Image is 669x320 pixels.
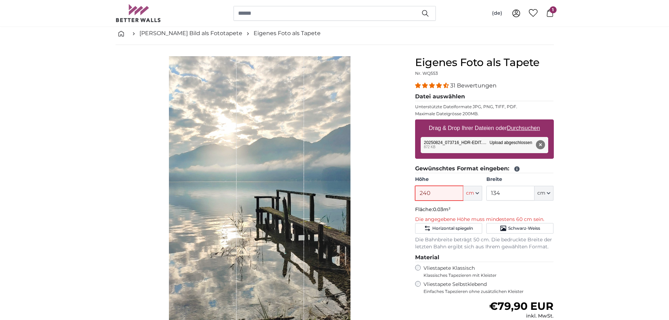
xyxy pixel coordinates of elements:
[139,29,242,38] a: [PERSON_NAME] Bild als Fototapete
[415,56,554,69] h1: Eigenes Foto als Tapete
[116,22,554,45] nav: breadcrumbs
[415,176,482,183] label: Höhe
[534,186,553,201] button: cm
[463,186,482,201] button: cm
[415,164,554,173] legend: Gewünschtes Format eingeben:
[415,92,554,101] legend: Datei auswählen
[489,300,553,313] span: €79,90 EUR
[116,4,161,22] img: Betterwalls
[424,273,548,278] span: Klassisches Tapezieren mit Kleister
[415,104,554,110] p: Unterstützte Dateiformate JPG, PNG, TIFF, PDF.
[432,226,473,231] span: Horizontal spiegeln
[433,206,451,213] span: 0.03m²
[415,111,554,117] p: Maximale Dateigrösse 200MB.
[415,253,554,262] legend: Material
[450,82,497,89] span: 31 Bewertungen
[415,206,554,213] p: Fläche:
[550,6,557,13] span: 1
[537,190,545,197] span: cm
[426,121,543,135] label: Drag & Drop Ihrer Dateien oder
[415,223,482,234] button: Horizontal spiegeln
[424,289,554,294] span: Einfaches Tapezieren ohne zusätzlichen Kleister
[424,265,548,278] label: Vliestapete Klassisch
[415,236,554,250] p: Die Bahnbreite beträgt 50 cm. Die bedruckte Breite der letzten Bahn ergibt sich aus Ihrem gewählt...
[489,313,553,320] div: inkl. MwSt.
[486,176,553,183] label: Breite
[507,125,540,131] u: Durchsuchen
[254,29,321,38] a: Eigenes Foto als Tapete
[415,216,554,223] p: Die angegebene Höhe muss mindestens 60 cm sein.
[424,281,554,294] label: Vliestapete Selbstklebend
[508,226,540,231] span: Schwarz-Weiss
[486,223,553,234] button: Schwarz-Weiss
[466,190,474,197] span: cm
[415,71,438,76] span: Nr. WQ553
[486,7,508,20] button: (de)
[415,82,450,89] span: 4.32 stars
